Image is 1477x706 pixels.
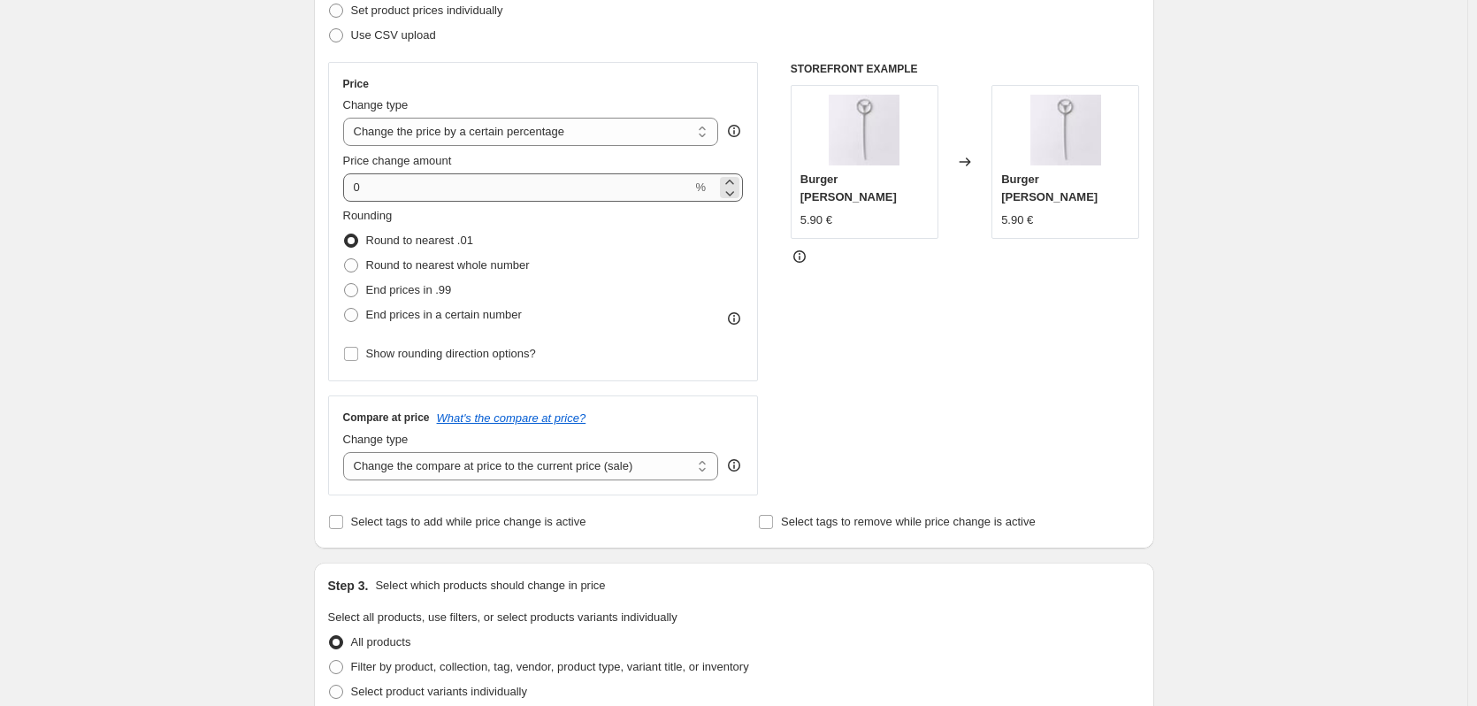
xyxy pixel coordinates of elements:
span: All products [351,635,411,648]
span: End prices in a certain number [366,308,522,321]
span: Set product prices individually [351,4,503,17]
span: Show rounding direction options? [366,347,536,360]
span: Select all products, use filters, or select products variants individually [328,610,677,624]
span: Select tags to remove while price change is active [781,515,1036,528]
h3: Compare at price [343,411,430,425]
span: % [695,180,706,194]
span: Round to nearest whole number [366,258,530,272]
span: Filter by product, collection, tag, vendor, product type, variant title, or inventory [351,660,749,673]
span: Burger [PERSON_NAME] [800,173,897,203]
img: burger-spiess-980560_80x.jpg [1030,95,1101,165]
span: Select product variants individually [351,685,527,698]
img: burger-spiess-980560_80x.jpg [829,95,899,165]
h2: Step 3. [328,577,369,595]
p: Select which products should change in price [375,577,605,595]
span: Change type [343,433,409,446]
span: Change type [343,98,409,111]
span: End prices in .99 [366,283,452,296]
div: 5.90 € [800,211,832,229]
h3: Price [343,77,369,91]
input: -15 [343,173,693,202]
div: help [725,122,743,140]
button: What's the compare at price? [437,411,586,425]
span: Burger [PERSON_NAME] [1001,173,1098,203]
span: Rounding [343,209,393,222]
span: Price change amount [343,154,452,167]
span: Select tags to add while price change is active [351,515,586,528]
h6: STOREFRONT EXAMPLE [791,62,1140,76]
span: Use CSV upload [351,28,436,42]
div: 5.90 € [1001,211,1033,229]
span: Round to nearest .01 [366,234,473,247]
div: help [725,457,743,474]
